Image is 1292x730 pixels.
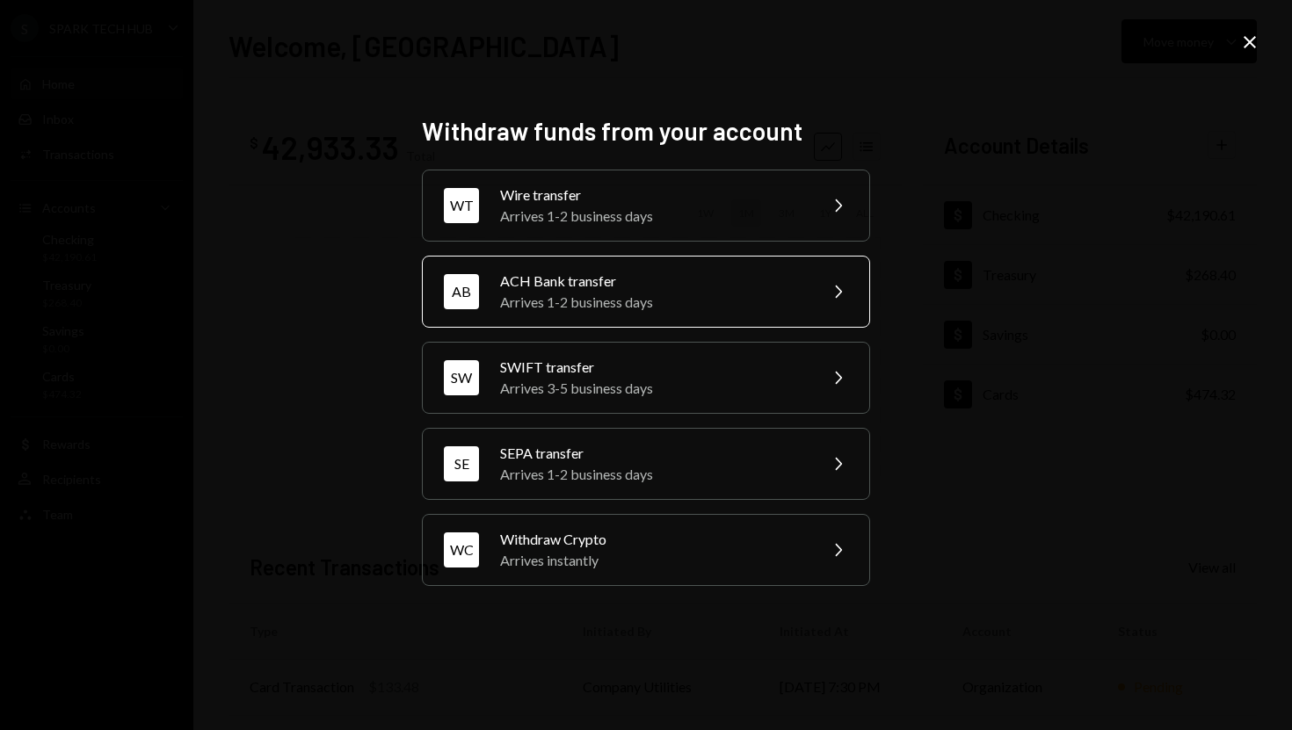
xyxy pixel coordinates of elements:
[500,529,806,550] div: Withdraw Crypto
[500,357,806,378] div: SWIFT transfer
[444,446,479,481] div: SE
[500,292,806,313] div: Arrives 1-2 business days
[500,550,806,571] div: Arrives instantly
[500,378,806,399] div: Arrives 3-5 business days
[500,443,806,464] div: SEPA transfer
[444,532,479,567] div: WC
[500,271,806,292] div: ACH Bank transfer
[444,188,479,223] div: WT
[444,360,479,395] div: SW
[500,464,806,485] div: Arrives 1-2 business days
[422,342,870,414] button: SWSWIFT transferArrives 3-5 business days
[422,428,870,500] button: SESEPA transferArrives 1-2 business days
[422,114,870,148] h2: Withdraw funds from your account
[444,274,479,309] div: AB
[500,206,806,227] div: Arrives 1-2 business days
[422,256,870,328] button: ABACH Bank transferArrives 1-2 business days
[422,170,870,242] button: WTWire transferArrives 1-2 business days
[500,184,806,206] div: Wire transfer
[422,514,870,586] button: WCWithdraw CryptoArrives instantly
